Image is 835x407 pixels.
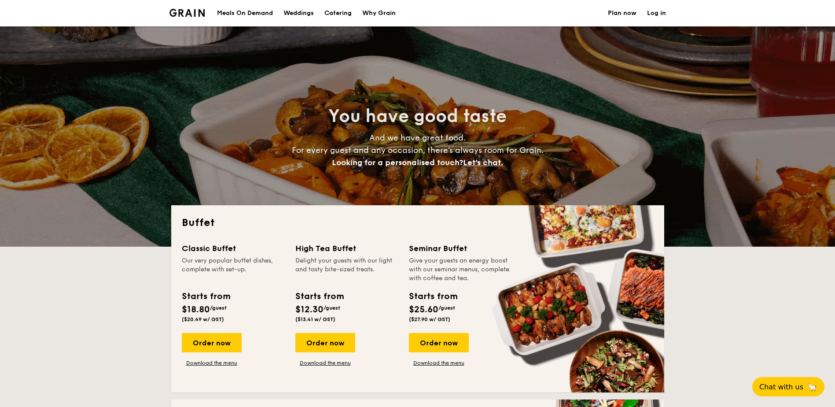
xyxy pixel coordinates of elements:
[182,359,242,366] a: Download the menu
[324,305,340,311] span: /guest
[182,242,285,255] div: Classic Buffet
[463,158,503,167] span: Let's chat.
[182,256,285,283] div: Our very popular buffet dishes, complete with set-up.
[295,359,355,366] a: Download the menu
[409,256,512,283] div: Give your guests an energy boost with our seminar menus, complete with coffee and tea.
[182,333,242,352] div: Order now
[182,216,654,230] h2: Buffet
[409,333,469,352] div: Order now
[759,383,803,391] span: Chat with us
[409,242,512,255] div: Seminar Buffet
[292,133,544,167] span: And we have great food. For every guest and any occasion, there’s always room for Grain.
[295,333,355,352] div: Order now
[409,316,450,322] span: ($27.90 w/ GST)
[332,158,463,167] span: Looking for a personalised touch?
[210,305,227,311] span: /guest
[328,106,507,127] span: You have good taste
[409,290,457,303] div: Starts from
[409,304,438,315] span: $25.60
[807,382,817,392] span: 🦙
[182,290,230,303] div: Starts from
[169,9,205,17] img: Grain
[295,242,398,255] div: High Tea Buffet
[182,304,210,315] span: $18.80
[295,316,335,322] span: ($13.41 w/ GST)
[295,256,398,283] div: Delight your guests with our light and tasty bite-sized treats.
[295,304,324,315] span: $12.30
[409,359,469,366] a: Download the menu
[295,290,343,303] div: Starts from
[182,316,224,322] span: ($20.49 w/ GST)
[752,377,824,396] button: Chat with us🦙
[438,305,455,311] span: /guest
[169,9,205,17] a: Logotype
